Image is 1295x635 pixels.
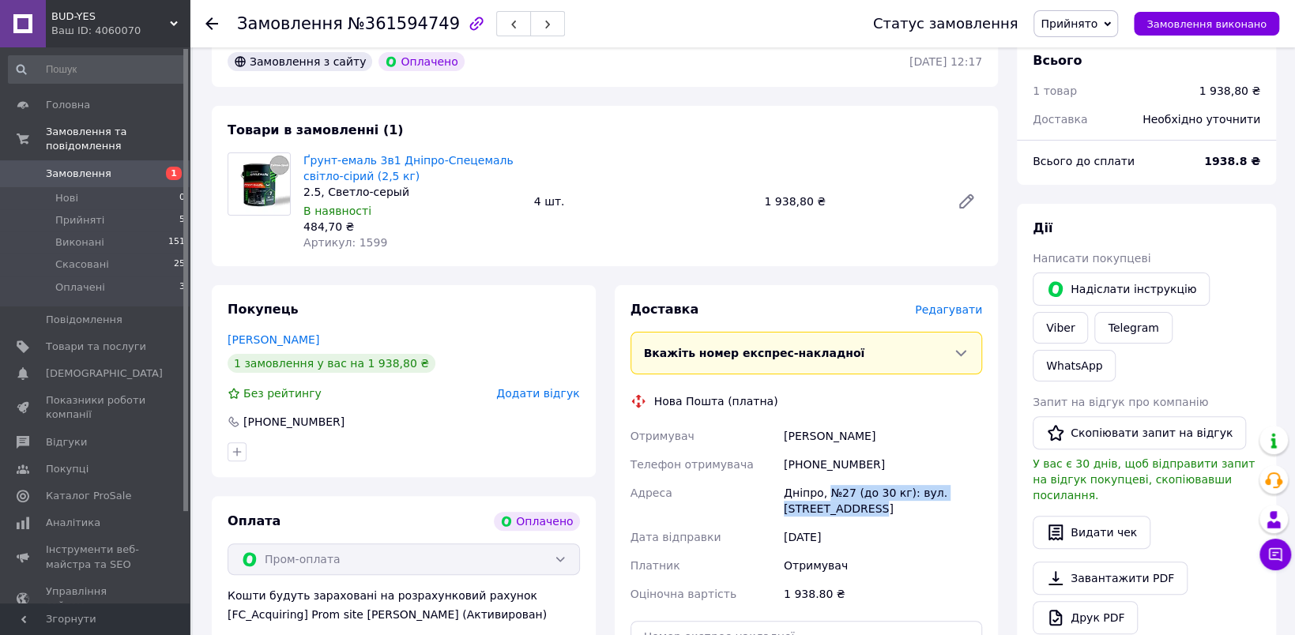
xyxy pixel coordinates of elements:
[46,516,100,530] span: Аналітика
[1033,155,1135,167] span: Всього до сплати
[228,607,580,622] div: [FC_Acquiring] Prom site [PERSON_NAME] (Активирован)
[1033,272,1210,306] button: Надіслати інструкцію
[46,584,146,613] span: Управління сайтом
[46,462,88,476] span: Покупці
[46,313,122,327] span: Повідомлення
[174,257,185,272] span: 25
[179,213,185,227] span: 5
[46,366,163,381] span: [DEMOGRAPHIC_DATA]
[303,205,371,217] span: В наявності
[228,354,435,373] div: 1 замовлення у вас на 1 938,80 ₴
[242,414,346,430] div: [PHONE_NUMBER]
[228,122,404,137] span: Товари в замовленні (1)
[496,387,579,400] span: Додати відгук
[781,523,985,551] div: [DATE]
[631,559,680,572] span: Платник
[781,479,985,523] div: Дніпро, №27 (до 30 кг): вул. [STREET_ADDRESS]
[1033,457,1255,502] span: У вас є 30 днів, щоб відправити запит на відгук покупцеві, скопіювавши посилання.
[228,513,280,528] span: Оплата
[46,167,111,181] span: Замовлення
[303,236,387,249] span: Артикул: 1599
[55,213,104,227] span: Прийняті
[205,16,218,32] div: Повернутися назад
[1134,12,1279,36] button: Замовлення виконано
[1033,113,1087,126] span: Доставка
[55,280,105,295] span: Оплачені
[228,588,580,622] div: Кошти будуть зараховані на розрахунковий рахунок
[1041,17,1097,30] span: Прийнято
[303,154,514,182] a: Ґрунт-емаль 3в1 Дніпро-Спецемаль світло-сірий (2,5 кг)
[46,98,90,112] span: Головна
[1033,252,1150,265] span: Написати покупцеві
[1199,83,1260,99] div: 1 938,80 ₴
[631,487,672,499] span: Адреса
[46,125,190,153] span: Замовлення та повідомлення
[1033,312,1088,344] a: Viber
[237,14,343,33] span: Замовлення
[243,387,322,400] span: Без рейтингу
[303,184,521,200] div: 2.5, Светло-серый
[46,489,131,503] span: Каталог ProSale
[179,191,185,205] span: 0
[781,450,985,479] div: [PHONE_NUMBER]
[46,543,146,571] span: Інструменти веб-майстра та SEO
[1033,516,1150,549] button: Видати чек
[758,190,944,212] div: 1 938,80 ₴
[631,458,754,471] span: Телефон отримувача
[631,430,695,442] span: Отримувач
[781,580,985,608] div: 1 938.80 ₴
[951,186,982,217] a: Редагувати
[1033,562,1188,595] a: Завантажити PDF
[1204,155,1260,167] b: 1938.8 ₴
[1033,396,1208,408] span: Запит на відгук про компанію
[781,422,985,450] div: [PERSON_NAME]
[51,24,190,38] div: Ваш ID: 4060070
[1033,220,1052,235] span: Дії
[46,393,146,422] span: Показники роботи компанії
[8,55,186,84] input: Пошук
[631,588,736,600] span: Оціночна вартість
[873,16,1018,32] div: Статус замовлення
[1033,416,1246,449] button: Скопіювати запит на відгук
[909,55,982,68] time: [DATE] 12:17
[631,531,721,543] span: Дата відправки
[650,393,782,409] div: Нова Пошта (платна)
[915,303,982,316] span: Редагувати
[228,153,290,215] img: Ґрунт-емаль 3в1 Дніпро-Спецемаль світло-сірий (2,5 кг)
[528,190,759,212] div: 4 шт.
[348,14,460,33] span: №361594749
[303,219,521,235] div: 484,70 ₴
[228,52,372,71] div: Замовлення з сайту
[494,512,579,531] div: Оплачено
[46,340,146,354] span: Товари та послуги
[168,235,185,250] span: 151
[1146,18,1267,30] span: Замовлення виконано
[1033,53,1082,68] span: Всього
[179,280,185,295] span: 3
[51,9,170,24] span: BUD-YES
[1033,350,1116,381] a: WhatsApp
[1259,539,1291,570] button: Чат з покупцем
[228,302,299,317] span: Покупець
[55,257,109,272] span: Скасовані
[228,333,319,346] a: [PERSON_NAME]
[781,551,985,580] div: Отримувач
[644,347,865,359] span: Вкажіть номер експрес-накладної
[55,191,78,205] span: Нові
[631,302,699,317] span: Доставка
[1133,102,1270,137] div: Необхідно уточнити
[1033,601,1138,634] a: Друк PDF
[55,235,104,250] span: Виконані
[46,435,87,449] span: Відгуки
[166,167,182,180] span: 1
[378,52,464,71] div: Оплачено
[1094,312,1172,344] a: Telegram
[1033,85,1077,97] span: 1 товар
